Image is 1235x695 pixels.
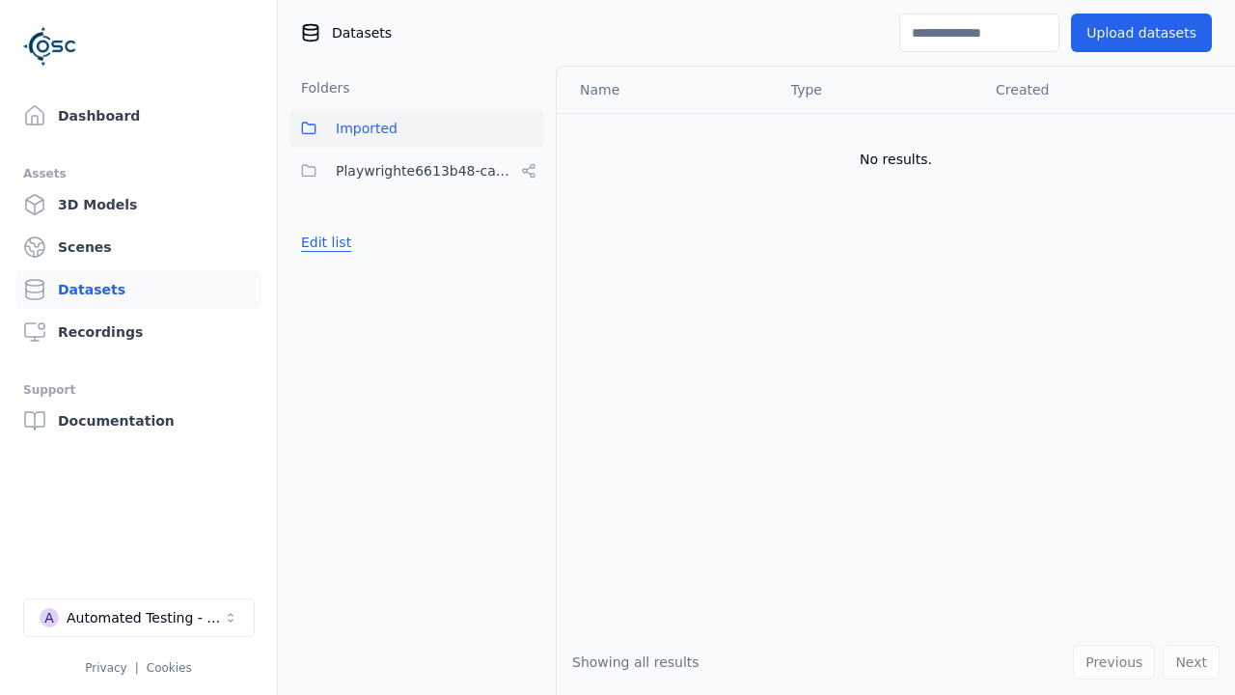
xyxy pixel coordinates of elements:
[336,159,513,182] span: Playwrighte6613b48-ca99-48b0-8426-e5f3339f1679
[289,109,544,148] button: Imported
[135,661,139,675] span: |
[23,378,254,402] div: Support
[1071,14,1212,52] button: Upload datasets
[23,162,254,185] div: Assets
[336,117,398,140] span: Imported
[289,152,544,190] button: Playwrighte6613b48-ca99-48b0-8426-e5f3339f1679
[15,270,261,309] a: Datasets
[85,661,126,675] a: Privacy
[776,67,980,113] th: Type
[15,228,261,266] a: Scenes
[980,67,1204,113] th: Created
[15,313,261,351] a: Recordings
[23,19,77,73] img: Logo
[40,608,59,627] div: A
[289,78,350,97] h3: Folders
[15,185,261,224] a: 3D Models
[23,598,255,637] button: Select a workspace
[557,113,1235,206] td: No results.
[557,67,776,113] th: Name
[67,608,223,627] div: Automated Testing - Playwright
[147,661,192,675] a: Cookies
[332,23,392,42] span: Datasets
[572,654,700,670] span: Showing all results
[289,225,363,260] button: Edit list
[15,97,261,135] a: Dashboard
[15,402,261,440] a: Documentation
